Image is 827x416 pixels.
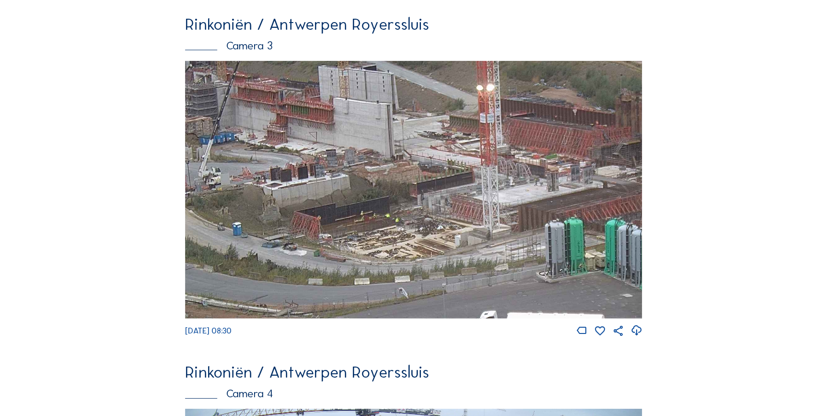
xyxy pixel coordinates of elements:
[185,16,642,33] div: Rinkoniën / Antwerpen Royerssluis
[185,326,232,335] span: [DATE] 08:30
[185,364,642,380] div: Rinkoniën / Antwerpen Royerssluis
[185,40,642,52] div: Camera 3
[185,388,642,400] div: Camera 4
[185,61,642,319] img: Image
